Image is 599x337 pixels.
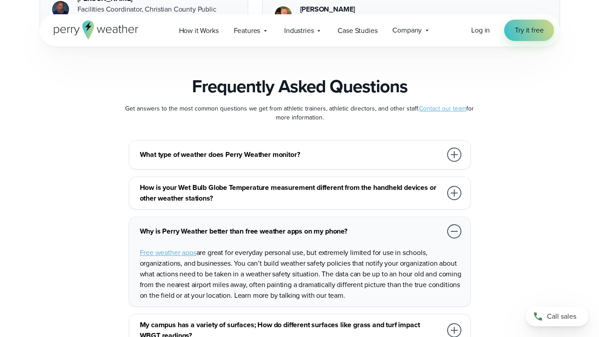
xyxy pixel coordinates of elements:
[338,25,377,36] span: Case Studies
[192,76,407,97] h3: Frequently Asked Questions
[140,182,442,204] h3: How is your Wet Bulb Globe Temperature measurement different from the handheld devices or other w...
[234,25,261,36] span: Features
[471,25,490,35] span: Log in
[140,149,442,160] h3: What type of weather does Perry Weather monitor?
[300,4,409,15] div: [PERSON_NAME]
[140,247,463,301] p: are great for everyday personal use, but extremely limited for use in schools, organizations, and...
[171,21,226,40] a: How it Works
[515,25,543,36] span: Try it free
[140,226,442,237] h3: Why is Perry Weather better than free weather apps on my phone?
[77,4,237,25] div: Facilities Coordinator, Christian County Public Schools
[52,1,69,18] img: Christian County Public Schools Headshot
[330,21,385,40] a: Case Studies
[392,25,422,36] span: Company
[419,104,466,113] a: Contact our team
[504,20,554,41] a: Try it free
[179,25,219,36] span: How it Works
[471,25,490,36] a: Log in
[122,104,478,122] p: Get answers to the most common questions we get from athletic trainers, athletic directors, and o...
[284,25,314,36] span: Industries
[526,307,588,326] a: Call sales
[140,247,196,258] a: Free weather apps
[547,311,576,322] span: Call sales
